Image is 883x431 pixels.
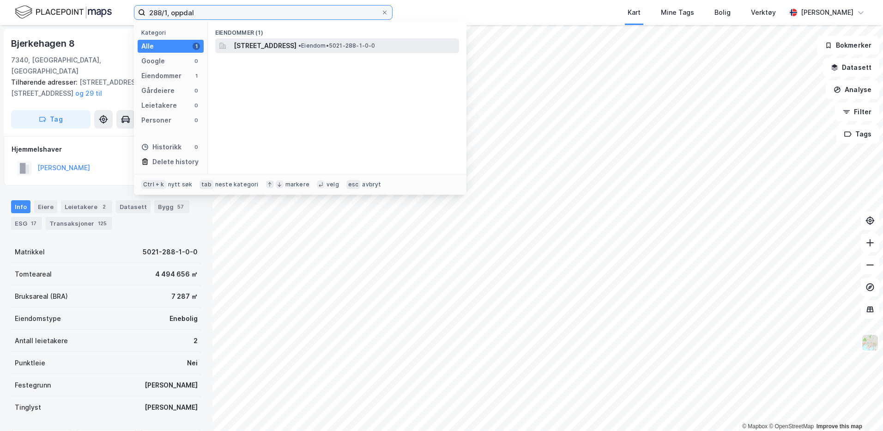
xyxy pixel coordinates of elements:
[169,313,198,324] div: Enebolig
[61,200,112,213] div: Leietakere
[193,102,200,109] div: 0
[145,6,381,19] input: Søk på adresse, matrikkel, gårdeiere, leietakere eller personer
[826,80,879,99] button: Analyse
[11,36,76,51] div: Bjerkehagen 8
[141,142,181,153] div: Historikk
[187,357,198,369] div: Nei
[861,334,879,351] img: Z
[327,181,339,188] div: velg
[34,200,57,213] div: Eiere
[15,313,61,324] div: Eiendomstype
[141,70,181,81] div: Eiendommer
[11,77,194,99] div: [STREET_ADDRESS], [STREET_ADDRESS]
[168,181,193,188] div: nytt søk
[298,42,301,49] span: •
[11,217,42,230] div: ESG
[141,29,204,36] div: Kategori
[15,246,45,258] div: Matrikkel
[155,269,198,280] div: 4 494 656 ㎡
[661,7,694,18] div: Mine Tags
[208,22,466,38] div: Eiendommer (1)
[193,87,200,94] div: 0
[15,357,45,369] div: Punktleie
[234,40,296,51] span: [STREET_ADDRESS]
[15,335,68,346] div: Antall leietakere
[141,180,166,189] div: Ctrl + k
[769,423,814,430] a: OpenStreetMap
[193,43,200,50] div: 1
[193,143,200,151] div: 0
[15,291,68,302] div: Bruksareal (BRA)
[143,246,198,258] div: 5021-288-1-0-0
[15,4,112,20] img: logo.f888ab2527a4732fd821a326f86c7f29.svg
[96,219,109,228] div: 125
[751,7,776,18] div: Verktøy
[837,387,883,431] iframe: Chat Widget
[15,269,52,280] div: Tomteareal
[193,72,200,80] div: 1
[837,387,883,431] div: Kontrollprogram for chat
[742,423,768,430] a: Mapbox
[15,402,41,413] div: Tinglyst
[171,291,198,302] div: 7 287 ㎡
[46,217,112,230] div: Transaksjoner
[99,202,109,211] div: 2
[194,335,198,346] div: 2
[11,78,79,86] span: Tilhørende adresser:
[193,57,200,65] div: 0
[215,181,259,188] div: neste kategori
[628,7,641,18] div: Kart
[152,156,199,167] div: Delete history
[141,85,175,96] div: Gårdeiere
[346,180,361,189] div: esc
[29,219,38,228] div: 17
[145,380,198,391] div: [PERSON_NAME]
[141,41,154,52] div: Alle
[817,36,879,55] button: Bokmerker
[298,42,375,49] span: Eiendom • 5021-288-1-0-0
[836,125,879,143] button: Tags
[141,55,165,67] div: Google
[816,423,862,430] a: Improve this map
[141,100,177,111] div: Leietakere
[11,55,159,77] div: 7340, [GEOGRAPHIC_DATA], [GEOGRAPHIC_DATA]
[714,7,731,18] div: Bolig
[141,115,171,126] div: Personer
[116,200,151,213] div: Datasett
[11,110,91,129] button: Tag
[193,117,200,124] div: 0
[11,200,30,213] div: Info
[835,103,879,121] button: Filter
[12,144,201,155] div: Hjemmelshaver
[801,7,853,18] div: [PERSON_NAME]
[15,380,51,391] div: Festegrunn
[285,181,309,188] div: markere
[362,181,381,188] div: avbryt
[145,402,198,413] div: [PERSON_NAME]
[200,180,213,189] div: tab
[154,200,189,213] div: Bygg
[175,202,186,211] div: 57
[823,58,879,77] button: Datasett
